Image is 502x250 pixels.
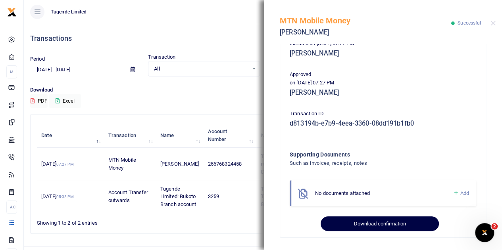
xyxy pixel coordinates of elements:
[261,186,308,207] span: TLUG011845 TLUG011753 Bukoto Branch Expenses
[256,123,317,148] th: Memo: activate to sort column ascending
[30,55,45,63] label: Period
[156,123,204,148] th: Name: activate to sort column ascending
[280,16,451,25] h5: MTN Mobile Money
[49,94,81,108] button: Excel
[6,200,17,214] li: Ac
[6,65,17,78] li: M
[48,8,90,15] span: Tugende Limited
[290,110,476,118] p: Transaction ID
[203,123,256,148] th: Account Number: activate to sort column ascending
[290,40,476,48] p: Initiated on [DATE] 07:27 PM
[290,79,476,87] p: on [DATE] 07:27 PM
[208,193,219,199] span: 3259
[315,190,370,196] span: No documents attached
[458,20,481,26] span: Successful
[475,223,494,242] iframe: Intercom live chat
[290,89,476,97] h5: [PERSON_NAME]
[56,162,74,166] small: 07:27 PM
[148,53,175,61] label: Transaction
[30,34,496,43] h4: Transactions
[37,215,222,227] div: Showing 1 to 2 of 2 entries
[56,195,74,199] small: 05:35 PM
[290,71,476,79] p: Approved
[37,123,104,148] th: Date: activate to sort column descending
[261,153,305,175] span: TLUG011753 Client refund for down Deposit
[321,216,439,231] button: Download confirmation
[490,21,496,26] button: Close
[41,161,73,167] span: [DATE]
[41,193,73,199] span: [DATE]
[290,150,444,159] h4: Supporting Documents
[7,8,17,17] img: logo-small
[160,161,199,167] span: [PERSON_NAME]
[208,161,242,167] span: 256768324458
[290,159,444,168] h4: Such as invoices, receipts, notes
[30,94,48,108] button: PDF
[7,9,17,15] a: logo-small logo-large logo-large
[290,50,476,57] h5: [PERSON_NAME]
[108,157,136,171] span: MTN Mobile Money
[290,120,476,128] h5: d813194b-e7b9-4eea-3360-08dd191b1fb0
[453,189,469,198] a: Add
[460,190,469,196] span: Add
[491,223,498,229] span: 2
[30,63,124,76] input: select period
[30,86,496,94] p: Download
[160,186,196,207] span: Tugende Limited: Bukoto Branch account
[280,29,451,36] h5: [PERSON_NAME]
[108,189,148,203] span: Account Transfer outwards
[104,123,156,148] th: Transaction: activate to sort column ascending
[154,65,248,73] span: All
